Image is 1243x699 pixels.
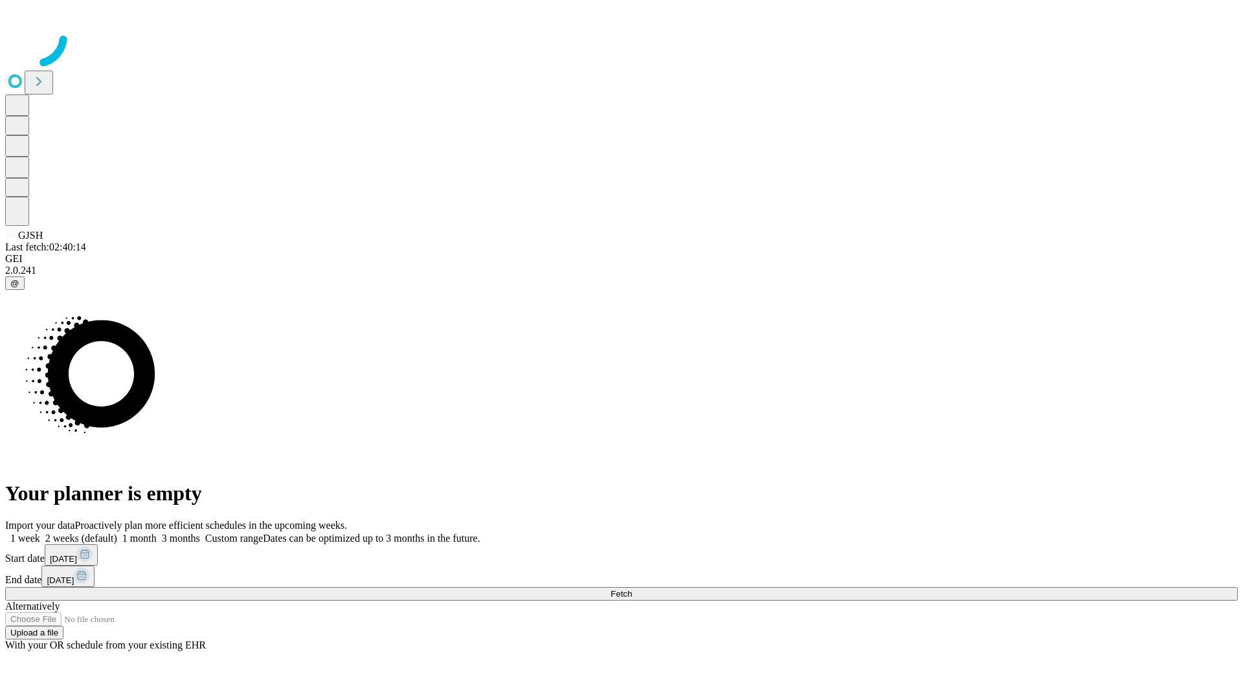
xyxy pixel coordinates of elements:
[75,520,347,531] span: Proactively plan more efficient schedules in the upcoming weeks.
[5,544,1238,566] div: Start date
[5,520,75,531] span: Import your data
[5,265,1238,276] div: 2.0.241
[45,533,117,544] span: 2 weeks (default)
[10,533,40,544] span: 1 week
[5,639,206,650] span: With your OR schedule from your existing EHR
[5,601,60,612] span: Alternatively
[5,276,25,290] button: @
[5,482,1238,505] h1: Your planner is empty
[263,533,480,544] span: Dates can be optimized up to 3 months in the future.
[5,253,1238,265] div: GEI
[122,533,157,544] span: 1 month
[45,544,98,566] button: [DATE]
[41,566,95,587] button: [DATE]
[162,533,200,544] span: 3 months
[5,241,86,252] span: Last fetch: 02:40:14
[50,554,77,564] span: [DATE]
[47,575,74,585] span: [DATE]
[5,587,1238,601] button: Fetch
[5,566,1238,587] div: End date
[205,533,263,544] span: Custom range
[18,230,43,241] span: GJSH
[610,589,632,599] span: Fetch
[5,626,63,639] button: Upload a file
[10,278,19,288] span: @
